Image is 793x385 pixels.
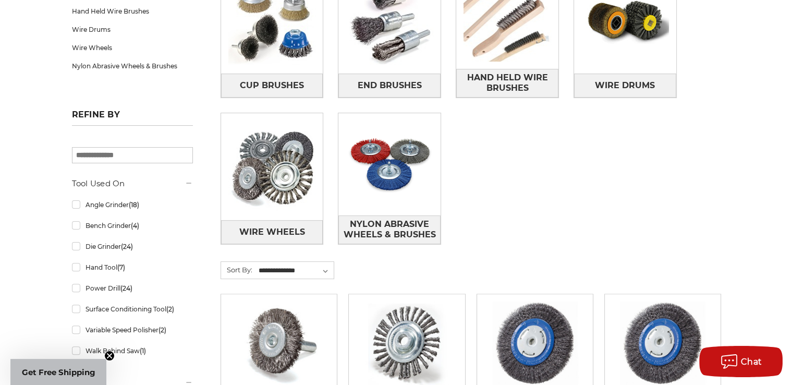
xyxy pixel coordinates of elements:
span: (2) [158,326,166,334]
a: Hand Held Wire Brushes [72,2,193,20]
a: Wire Drums [574,74,676,97]
span: Get Free Shipping [22,367,95,377]
span: (18) [128,201,139,209]
span: Hand Held Wire Brushes [457,69,558,97]
img: 6" Crimped Wire Wheel for Pedestal Grinder [619,302,706,385]
span: (24) [120,284,132,292]
a: Wire Wheels [72,39,193,57]
a: Walk Behind Saw [72,342,193,360]
a: Die Grinder [72,237,193,256]
span: Wire Drums [595,77,655,94]
a: Surface Conditioning Tool [72,300,193,318]
a: Bench Grinder [72,216,193,235]
button: Chat [699,346,783,377]
span: Chat [741,357,762,367]
span: Wire Wheels [239,223,304,241]
a: Nylon Abrasive Wheels & Brushes [72,57,193,75]
a: Power Drill [72,279,193,297]
span: Nylon Abrasive Wheels & Brushes [339,215,440,244]
a: Hand Tool [72,258,193,276]
span: (2) [166,305,174,313]
div: Get Free ShippingClose teaser [10,359,106,385]
button: Close teaser [104,351,115,361]
a: Wire Drums [72,20,193,39]
span: (24) [120,243,132,250]
label: Sort By: [221,262,252,278]
a: Wire Wheels [221,220,323,244]
h5: Tool Used On [72,177,193,190]
img: 8" Crimped Wire Wheel for Pedestal Grinder [491,302,579,385]
span: (4) [130,222,139,230]
a: Nylon Abrasive Wheels & Brushes [338,215,441,244]
span: End Brushes [358,77,422,94]
a: Angle Grinder [72,196,193,214]
img: Crimped Wire Wheel with Shank Non Magnetic [237,302,321,385]
span: Cup Brushes [240,77,304,94]
a: Cup Brushes [221,74,323,97]
a: Variable Speed Polisher [72,321,193,339]
h5: Refine by [72,110,193,126]
a: End Brushes [338,74,441,97]
a: Hand Held Wire Brushes [456,69,558,98]
select: Sort By: [257,263,334,279]
span: (1) [139,347,145,355]
img: 7" x 5/8"-11 Stringer Bead Wire Wheel [365,302,448,385]
img: Nylon Abrasive Wheels & Brushes [338,113,441,215]
img: Wire Wheels [221,116,323,218]
span: (7) [117,263,125,271]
